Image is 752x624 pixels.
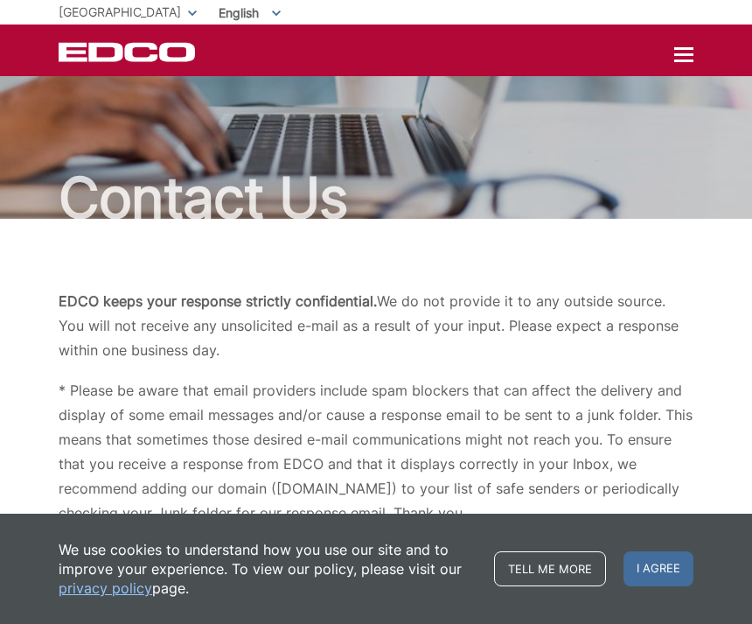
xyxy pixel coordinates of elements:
a: EDCD logo. Return to the homepage. [59,42,198,62]
span: [GEOGRAPHIC_DATA] [59,4,181,19]
a: privacy policy [59,578,152,598]
span: I agree [623,551,693,586]
b: EDCO keeps your response strictly confidential. [59,292,377,310]
p: * Please be aware that email providers include spam blockers that can affect the delivery and dis... [59,378,693,525]
h1: Contact Us [59,170,693,226]
a: Tell me more [494,551,606,586]
p: We use cookies to understand how you use our site and to improve your experience. To view our pol... [59,540,477,598]
p: We do not provide it to any outside source. You will not receive any unsolicited e-mail as a resu... [59,289,693,362]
